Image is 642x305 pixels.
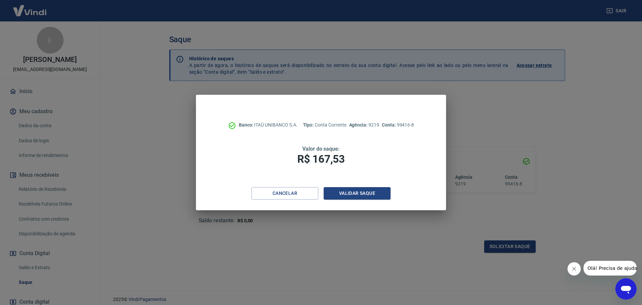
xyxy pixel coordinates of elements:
[382,122,414,129] p: 99416-8
[297,153,345,165] span: R$ 167,53
[302,146,340,152] span: Valor do saque:
[349,122,369,128] span: Agência:
[324,187,391,200] button: Validar saque
[239,122,254,128] span: Banco:
[615,278,637,300] iframe: Botão para abrir a janela de mensagens
[303,122,315,128] span: Tipo:
[251,187,318,200] button: Cancelar
[583,261,637,276] iframe: Mensagem da empresa
[239,122,298,129] p: ITAÚ UNIBANCO S.A.
[303,122,346,129] p: Conta Corrente
[349,122,379,129] p: 9219
[382,122,397,128] span: Conta:
[4,5,56,10] span: Olá! Precisa de ajuda?
[567,262,581,276] iframe: Fechar mensagem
